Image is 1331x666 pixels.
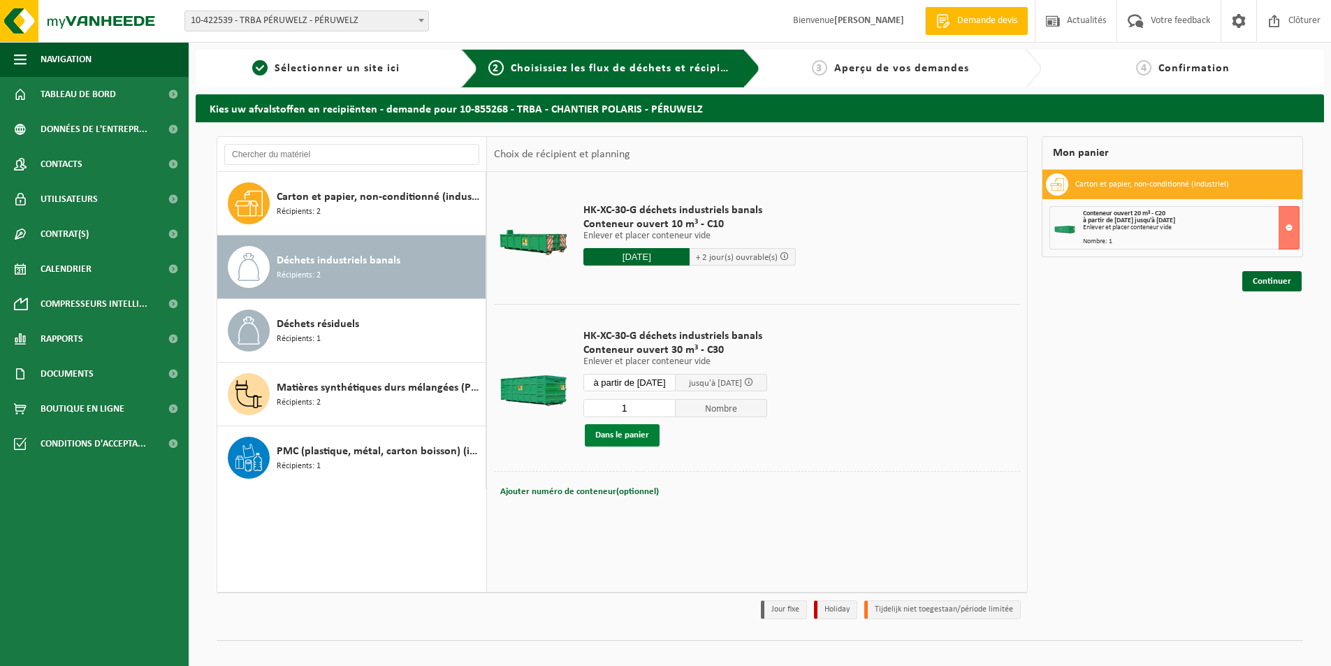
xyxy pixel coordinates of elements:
h3: Carton et papier, non-conditionné (industriel) [1075,173,1229,196]
span: Données de l'entrepr... [41,112,147,147]
span: Choisissiez les flux de déchets et récipients [511,63,743,74]
span: 10-422539 - TRBA PÉRUWELZ - PÉRUWELZ [185,11,428,31]
span: Contrat(s) [41,217,89,252]
h2: Kies uw afvalstoffen en recipiënten - demande pour 10-855268 - TRBA - CHANTIER POLARIS - PÉRUWELZ [196,94,1324,122]
a: Continuer [1242,271,1302,291]
span: 3 [812,60,827,75]
button: Matières synthétiques durs mélangées (PE, PP et PVC), recyclables (industriel) Récipients: 2 [217,363,486,426]
span: Boutique en ligne [41,391,124,426]
strong: à partir de [DATE] jusqu'à [DATE] [1083,217,1175,224]
button: Dans le panier [585,424,660,447]
span: Conditions d'accepta... [41,426,146,461]
input: Chercher du matériel [224,144,479,165]
button: Ajouter numéro de conteneur(optionnel) [499,482,660,502]
button: Carton et papier, non-conditionné (industriel) Récipients: 2 [217,172,486,236]
span: Carton et papier, non-conditionné (industriel) [277,189,482,205]
p: Enlever et placer conteneur vide [583,357,767,367]
strong: [PERSON_NAME] [834,15,904,26]
span: Calendrier [41,252,92,287]
div: Enlever et placer conteneur vide [1083,224,1299,231]
span: HK-XC-30-G déchets industriels banals [583,203,796,217]
input: Sélectionnez date [583,248,690,266]
span: Utilisateurs [41,182,98,217]
span: Documents [41,356,94,391]
span: Récipients: 2 [277,396,321,410]
li: Tijdelijk niet toegestaan/période limitée [864,600,1021,619]
span: Contacts [41,147,82,182]
li: Holiday [814,600,857,619]
span: Déchets industriels banals [277,252,400,269]
span: Récipients: 1 [277,460,321,473]
span: + 2 jour(s) ouvrable(s) [696,253,778,262]
a: 1Sélectionner un site ici [203,60,450,77]
button: PMC (plastique, métal, carton boisson) (industriel) Récipients: 1 [217,426,486,489]
span: Aperçu de vos demandes [834,63,969,74]
button: Déchets résiduels Récipients: 1 [217,299,486,363]
div: Nombre: 1 [1083,238,1299,245]
span: 2 [488,60,504,75]
span: Récipients: 2 [277,269,321,282]
span: Déchets résiduels [277,316,359,333]
span: Rapports [41,321,83,356]
span: Compresseurs intelli... [41,287,147,321]
span: Conteneur ouvert 10 m³ - C10 [583,217,796,231]
span: 4 [1136,60,1151,75]
span: Navigation [41,42,92,77]
span: Confirmation [1158,63,1230,74]
span: Sélectionner un site ici [275,63,400,74]
span: Nombre [676,399,768,417]
span: Matières synthétiques durs mélangées (PE, PP et PVC), recyclables (industriel) [277,379,482,396]
span: Conteneur ouvert 20 m³ - C20 [1083,210,1165,217]
div: Choix de récipient et planning [487,137,637,172]
button: Déchets industriels banals Récipients: 2 [217,236,486,299]
span: HK-XC-30-G déchets industriels banals [583,329,767,343]
span: Demande devis [954,14,1021,28]
span: Récipients: 1 [277,333,321,346]
span: jusqu'à [DATE] [689,379,742,388]
p: Enlever et placer conteneur vide [583,231,796,241]
div: Mon panier [1042,136,1303,170]
span: Récipients: 2 [277,205,321,219]
input: Sélectionnez date [583,374,676,391]
span: 10-422539 - TRBA PÉRUWELZ - PÉRUWELZ [184,10,429,31]
li: Jour fixe [761,600,807,619]
span: Conteneur ouvert 30 m³ - C30 [583,343,767,357]
span: PMC (plastique, métal, carton boisson) (industriel) [277,443,482,460]
span: Ajouter numéro de conteneur(optionnel) [500,487,659,496]
span: Tableau de bord [41,77,116,112]
span: 1 [252,60,268,75]
a: Demande devis [925,7,1028,35]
